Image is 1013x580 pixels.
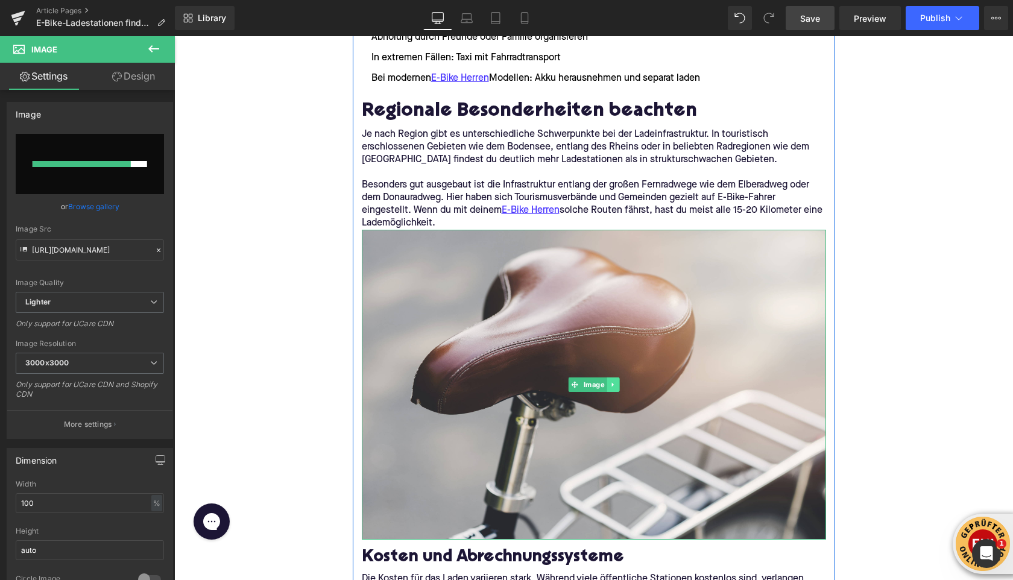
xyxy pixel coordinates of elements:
[16,239,164,260] input: Link
[188,14,652,29] li: In extremen Fällen: Taxi mit Fahrradtransport
[972,539,1001,568] iframe: Intercom live chat
[90,63,177,90] a: Design
[257,35,315,49] a: E-Bike Herren
[16,319,164,336] div: Only support for UCare CDN
[432,341,445,356] a: Expand / Collapse
[327,168,385,181] a: E-Bike Herren
[16,225,164,233] div: Image Src
[757,6,781,30] button: Redo
[906,6,979,30] button: Publish
[920,13,950,23] span: Publish
[406,341,432,356] span: Image
[984,6,1008,30] button: More
[31,45,57,54] span: Image
[188,65,652,87] h2: Regionale Besonderheiten beachten
[36,6,175,16] a: Article Pages
[16,480,164,488] div: Width
[16,200,164,213] div: or
[510,6,539,30] a: Mobile
[800,12,820,25] span: Save
[997,539,1006,549] span: 1
[7,410,172,438] button: More settings
[188,35,652,49] li: Bei modernen Modellen: Akku herausnehmen und separat laden
[16,540,164,560] input: auto
[452,6,481,30] a: Laptop
[16,493,164,513] input: auto
[481,6,510,30] a: Tablet
[25,297,51,306] b: Lighter
[188,143,652,194] p: Besonders gut ausgebaut ist die Infrastruktur entlang der großen Fernradwege wie dem Elberadweg o...
[854,12,886,25] span: Preview
[151,495,162,511] div: %
[16,380,164,407] div: Only support for UCare CDN and Shopify CDN
[36,18,152,28] span: E-Bike-Ladestationen finden: Karte und Tipps für unterwegs
[16,339,164,348] div: Image Resolution
[13,463,62,508] iframe: Gorgias live chat messenger
[839,6,901,30] a: Preview
[25,358,69,367] b: 3000x3000
[16,527,164,535] div: Height
[198,13,226,24] span: Library
[728,6,752,30] button: Undo
[68,196,119,217] a: Browse gallery
[64,419,112,430] p: More settings
[188,537,652,575] p: Die Kosten für das Laden variieren stark. Während viele öffentliche Stationen kostenlos sind, ver...
[16,102,41,119] div: Image
[16,279,164,287] div: Image Quality
[188,92,652,130] p: Je nach Region gibt es unterschiedliche Schwerpunkte bei der Ladeinfrastruktur. In touristisch er...
[16,449,57,465] div: Dimension
[188,512,652,531] h2: Kosten und Abrechnungssysteme
[175,6,235,30] a: New Library
[423,6,452,30] a: Desktop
